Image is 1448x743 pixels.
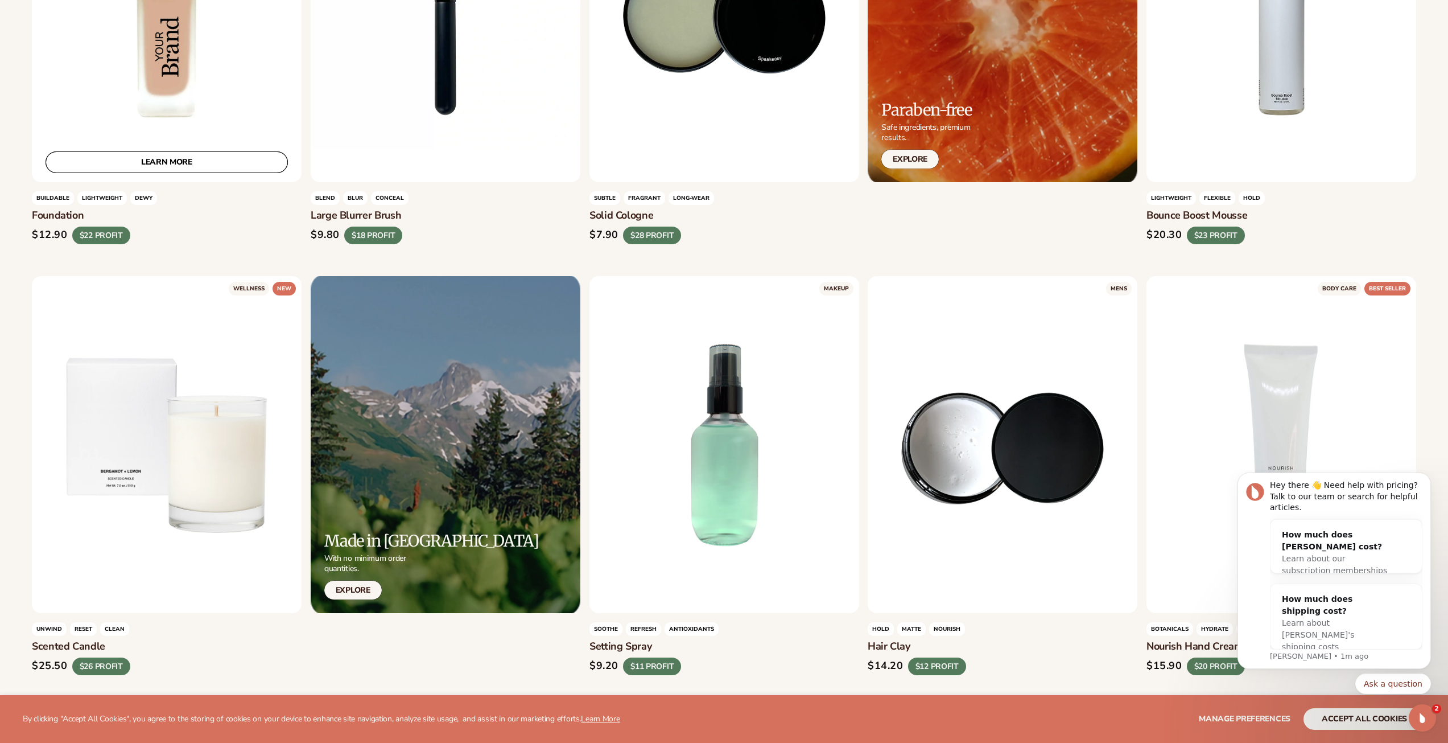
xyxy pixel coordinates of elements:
[1146,622,1193,636] span: Botanicals
[623,227,681,244] div: $28 PROFIT
[1199,191,1235,205] span: flexible
[32,191,74,205] span: Buildable
[881,122,972,143] p: Safe ingredients, premium results.
[1197,622,1233,636] span: hydrate
[623,658,681,675] div: $11 PROFIT
[1146,191,1196,205] span: lightweight
[32,210,302,222] h3: Foundation
[1199,713,1290,724] span: Manage preferences
[881,101,972,119] h2: Paraben-free
[589,229,618,242] div: $7.90
[130,191,157,205] span: dewy
[897,622,926,636] span: matte
[1220,470,1448,737] iframe: Intercom notifications message
[72,658,130,675] div: $26 PROFIT
[868,641,1137,653] h3: Hair clay
[669,191,714,205] span: long-wear
[32,641,302,653] h3: Scented candle
[1239,191,1265,205] span: hold
[1146,210,1416,222] h3: Bounce boost mousse
[881,150,939,169] a: Explore
[929,622,965,636] span: nourish
[624,191,665,205] span: fragrant
[23,715,620,724] p: By clicking "Accept All Cookies", you agree to the storing of cookies on your device to enhance s...
[868,622,894,636] span: hold
[1187,658,1245,675] div: $20 PROFIT
[70,622,97,636] span: reset
[344,227,402,244] div: $18 PROFIT
[1146,660,1182,672] div: $15.90
[77,191,127,205] span: lightweight
[32,229,68,242] div: $12.90
[589,622,622,636] span: Soothe
[311,191,340,205] span: blend
[46,151,288,173] a: LEARN MORE
[665,622,719,636] span: antioxidants
[371,191,409,205] span: conceal
[343,191,368,205] span: blur
[32,622,67,636] span: unwind
[1199,708,1290,730] button: Manage preferences
[589,210,859,222] h3: Solid cologne
[1432,704,1441,713] span: 2
[589,660,618,672] div: $9.20
[100,622,129,636] span: clean
[908,658,966,675] div: $12 PROFIT
[324,532,539,550] h2: Made in [GEOGRAPHIC_DATA]
[311,229,340,242] div: $9.80
[1409,704,1436,732] iframe: Intercom live chat
[626,622,661,636] span: refresh
[589,191,620,205] span: subtle
[868,660,904,672] div: $14.20
[1187,227,1245,244] div: $23 PROFIT
[1146,229,1182,242] div: $20.30
[589,641,859,653] h3: Setting spray
[72,227,130,244] div: $22 PROFIT
[311,210,580,222] h3: Large blurrer brush
[324,581,382,600] a: Explore
[324,553,539,574] p: With no minimum order quantities.
[581,713,620,724] a: Learn More
[1146,641,1416,653] h3: Nourish hand cream
[32,660,68,672] div: $25.50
